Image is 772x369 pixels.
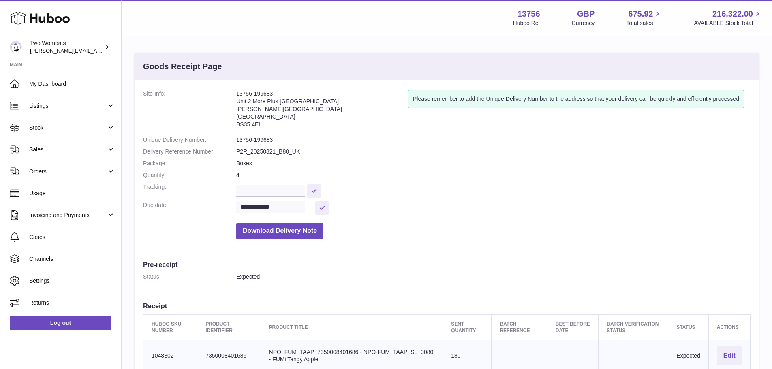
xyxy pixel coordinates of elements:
span: Settings [29,277,115,285]
dd: Boxes [236,160,751,167]
span: Cases [29,233,115,241]
span: Invoicing and Payments [29,211,107,219]
span: Stock [29,124,107,132]
th: Huboo SKU Number [143,314,197,340]
span: Sales [29,146,107,154]
span: My Dashboard [29,80,115,88]
h3: Goods Receipt Page [143,61,222,72]
address: 13756-199683 Unit 2 More Plus [GEOGRAPHIC_DATA] [PERSON_NAME][GEOGRAPHIC_DATA] [GEOGRAPHIC_DATA] ... [236,90,408,132]
a: 216,322.00 AVAILABLE Stock Total [694,9,762,27]
th: Batch Verification Status [599,314,668,340]
strong: GBP [577,9,595,19]
dt: Status: [143,273,236,281]
div: Please remember to add the Unique Delivery Number to the address so that your delivery can be qui... [408,90,744,108]
dd: Expected [236,273,751,281]
span: [PERSON_NAME][EMAIL_ADDRESS][PERSON_NAME][DOMAIN_NAME] [30,47,206,54]
th: Product Identifier [197,314,261,340]
span: 216,322.00 [712,9,753,19]
dt: Tracking: [143,183,236,197]
th: Best Before Date [547,314,598,340]
span: Listings [29,102,107,110]
th: Sent Quantity [443,314,492,340]
th: Batch Reference [492,314,547,340]
span: Returns [29,299,115,307]
span: Usage [29,190,115,197]
img: adam.randall@twowombats.com [10,41,22,53]
div: -- [607,352,660,360]
strong: 13756 [518,9,540,19]
th: Actions [708,314,750,340]
th: Product title [261,314,443,340]
dt: Site Info: [143,90,236,132]
a: Log out [10,316,111,330]
dt: Quantity: [143,171,236,179]
div: Currency [572,19,595,27]
a: 675.92 Total sales [626,9,662,27]
div: Two Wombats [30,39,103,55]
span: Orders [29,168,107,175]
dt: Unique Delivery Number: [143,136,236,144]
span: Channels [29,255,115,263]
dd: P2R_20250821_B80_UK [236,148,751,156]
dt: Delivery Reference Number: [143,148,236,156]
dt: Due date: [143,201,236,215]
dd: 13756-199683 [236,136,751,144]
h3: Pre-receipt [143,260,751,269]
th: Status [668,314,708,340]
span: Total sales [626,19,662,27]
button: Download Delivery Note [236,223,323,239]
dd: 4 [236,171,751,179]
span: 675.92 [628,9,653,19]
button: Edit [717,346,742,365]
h3: Receipt [143,301,751,310]
span: AVAILABLE Stock Total [694,19,762,27]
dt: Package: [143,160,236,167]
div: Huboo Ref [513,19,540,27]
